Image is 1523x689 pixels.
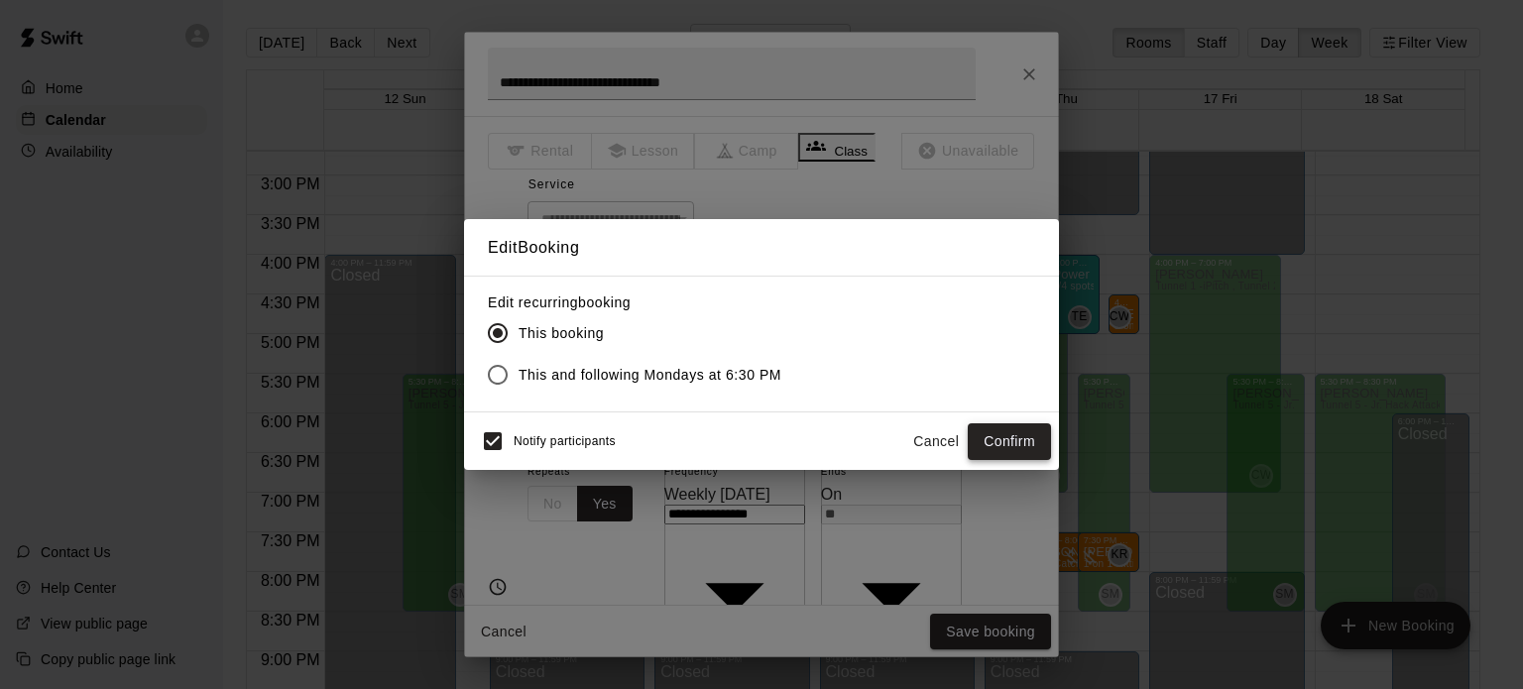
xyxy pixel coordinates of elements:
[904,423,968,460] button: Cancel
[968,423,1051,460] button: Confirm
[488,292,797,312] label: Edit recurring booking
[519,323,604,344] span: This booking
[519,365,781,386] span: This and following Mondays at 6:30 PM
[514,435,616,449] span: Notify participants
[464,219,1059,277] h2: Edit Booking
